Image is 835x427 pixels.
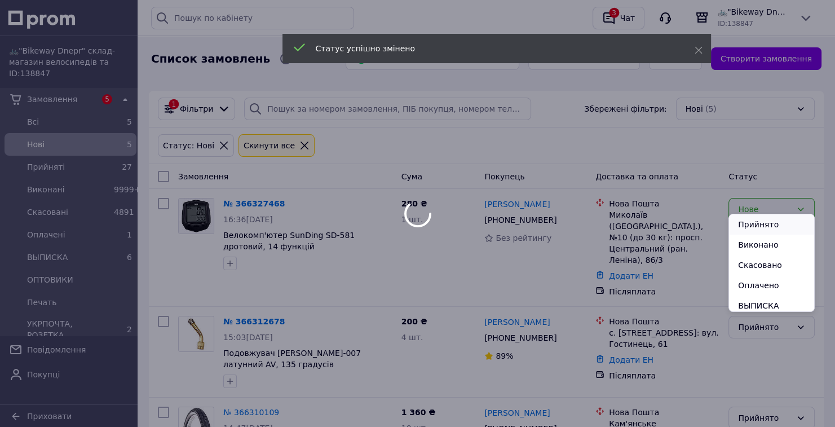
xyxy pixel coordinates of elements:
li: Скасовано [729,255,814,275]
li: ВЫПИСКА [729,296,814,316]
li: Оплачено [729,275,814,296]
div: Статус успішно змінено [316,43,666,54]
li: Прийнято [729,214,814,235]
li: Виконано [729,235,814,255]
